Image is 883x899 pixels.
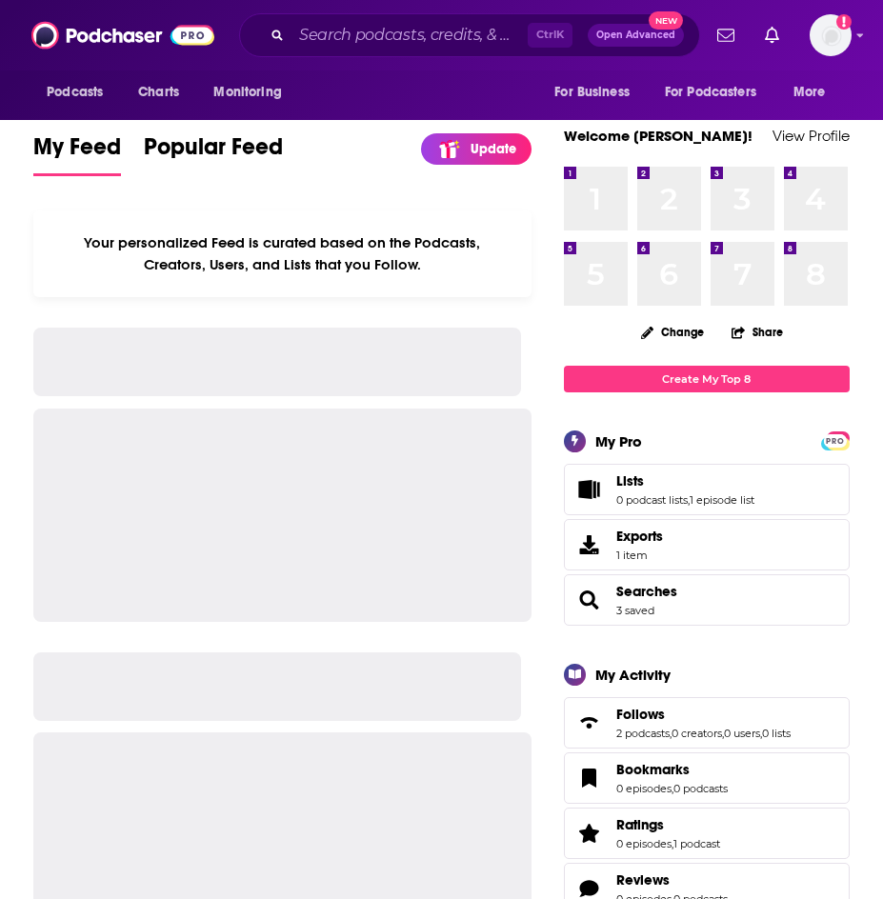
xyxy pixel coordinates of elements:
[564,464,850,515] span: Lists
[616,583,677,600] a: Searches
[665,79,756,106] span: For Podcasters
[616,472,754,489] a: Lists
[672,837,673,850] span: ,
[757,19,787,51] a: Show notifications dropdown
[616,816,720,833] a: Ratings
[239,13,700,57] div: Search podcasts, credits, & more...
[564,127,753,145] a: Welcome [PERSON_NAME]!
[810,14,852,56] img: User Profile
[564,752,850,804] span: Bookmarks
[722,727,724,740] span: ,
[616,706,791,723] a: Follows
[571,531,609,558] span: Exports
[471,141,516,157] p: Update
[541,74,653,110] button: open menu
[33,132,121,172] span: My Feed
[673,782,728,795] a: 0 podcasts
[291,20,528,50] input: Search podcasts, credits, & more...
[571,709,609,736] a: Follows
[571,820,609,847] a: Ratings
[144,132,283,176] a: Popular Feed
[33,74,128,110] button: open menu
[588,24,684,47] button: Open AdvancedNew
[47,79,103,106] span: Podcasts
[595,666,671,684] div: My Activity
[836,14,852,30] svg: Add a profile image
[421,133,532,165] a: Update
[690,493,754,507] a: 1 episode list
[616,761,690,778] span: Bookmarks
[564,697,850,749] span: Follows
[564,366,850,391] a: Create My Top 8
[810,14,852,56] button: Show profile menu
[616,604,654,617] a: 3 saved
[616,837,672,850] a: 0 episodes
[616,706,665,723] span: Follows
[554,79,630,106] span: For Business
[824,432,847,447] a: PRO
[564,574,850,626] span: Searches
[793,79,826,106] span: More
[571,765,609,791] a: Bookmarks
[126,74,191,110] a: Charts
[616,761,728,778] a: Bookmarks
[33,210,531,297] div: Your personalized Feed is curated based on the Podcasts, Creators, Users, and Lists that you Follow.
[616,528,663,545] span: Exports
[616,493,688,507] a: 0 podcast lists
[31,17,214,53] img: Podchaser - Follow, Share and Rate Podcasts
[564,808,850,859] span: Ratings
[762,727,791,740] a: 0 lists
[571,587,609,613] a: Searches
[810,14,852,56] span: Logged in as Ashley_Beenen
[138,79,179,106] span: Charts
[824,434,847,449] span: PRO
[616,871,728,889] a: Reviews
[710,19,742,51] a: Show notifications dropdown
[33,132,121,176] a: My Feed
[616,472,644,489] span: Lists
[571,476,609,503] a: Lists
[731,313,784,350] button: Share
[630,320,715,344] button: Change
[528,23,572,48] span: Ctrl K
[596,30,675,40] span: Open Advanced
[616,549,663,562] span: 1 item
[760,727,762,740] span: ,
[616,782,672,795] a: 0 episodes
[616,816,664,833] span: Ratings
[670,727,672,740] span: ,
[616,727,670,740] a: 2 podcasts
[616,871,670,889] span: Reviews
[688,493,690,507] span: ,
[564,519,850,570] a: Exports
[144,132,283,172] span: Popular Feed
[773,127,850,145] a: View Profile
[200,74,306,110] button: open menu
[780,74,850,110] button: open menu
[672,782,673,795] span: ,
[672,727,722,740] a: 0 creators
[595,432,642,450] div: My Pro
[213,79,281,106] span: Monitoring
[673,837,720,850] a: 1 podcast
[652,74,784,110] button: open menu
[724,727,760,740] a: 0 users
[649,11,683,30] span: New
